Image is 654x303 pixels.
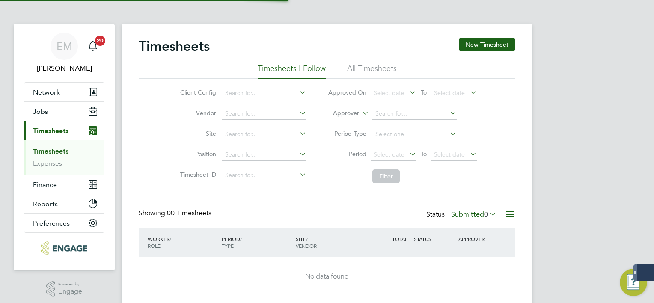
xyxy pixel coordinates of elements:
[240,235,242,242] span: /
[178,109,216,117] label: Vendor
[24,102,104,121] button: Jobs
[24,175,104,194] button: Finance
[56,41,72,52] span: EM
[41,241,87,255] img: konnectrecruit-logo-retina.png
[58,281,82,288] span: Powered by
[484,210,488,219] span: 0
[33,159,62,167] a: Expenses
[220,231,294,253] div: PERIOD
[178,89,216,96] label: Client Config
[434,151,465,158] span: Select date
[620,269,647,296] button: Engage Resource Center
[24,33,104,74] a: EM[PERSON_NAME]
[306,235,308,242] span: /
[459,38,515,51] button: New Timesheet
[372,108,457,120] input: Search for...
[33,147,68,155] a: Timesheets
[178,130,216,137] label: Site
[418,87,429,98] span: To
[321,109,359,118] label: Approver
[33,200,58,208] span: Reports
[222,87,306,99] input: Search for...
[58,288,82,295] span: Engage
[24,63,104,74] span: Ellie Mandell
[372,169,400,183] button: Filter
[328,150,366,158] label: Period
[139,209,213,218] div: Showing
[294,231,368,253] div: SITE
[33,88,60,96] span: Network
[347,63,397,79] li: All Timesheets
[222,169,306,181] input: Search for...
[328,89,366,96] label: Approved On
[392,235,407,242] span: TOTAL
[412,231,456,247] div: STATUS
[148,242,161,249] span: ROLE
[169,235,171,242] span: /
[374,89,404,97] span: Select date
[95,36,105,46] span: 20
[24,140,104,175] div: Timesheets
[451,210,496,219] label: Submitted
[147,272,507,281] div: No data found
[222,149,306,161] input: Search for...
[139,38,210,55] h2: Timesheets
[328,130,366,137] label: Period Type
[33,127,68,135] span: Timesheets
[418,149,429,160] span: To
[372,128,457,140] input: Select one
[374,151,404,158] span: Select date
[84,33,101,60] a: 20
[434,89,465,97] span: Select date
[14,24,115,270] nav: Main navigation
[24,121,104,140] button: Timesheets
[33,107,48,116] span: Jobs
[146,231,220,253] div: WORKER
[178,171,216,178] label: Timesheet ID
[222,242,234,249] span: TYPE
[46,281,83,297] a: Powered byEngage
[24,194,104,213] button: Reports
[24,241,104,255] a: Go to home page
[33,181,57,189] span: Finance
[167,209,211,217] span: 00 Timesheets
[178,150,216,158] label: Position
[24,214,104,232] button: Preferences
[222,108,306,120] input: Search for...
[33,219,70,227] span: Preferences
[456,231,501,247] div: APPROVER
[24,83,104,101] button: Network
[258,63,326,79] li: Timesheets I Follow
[426,209,498,221] div: Status
[296,242,317,249] span: VENDOR
[222,128,306,140] input: Search for...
